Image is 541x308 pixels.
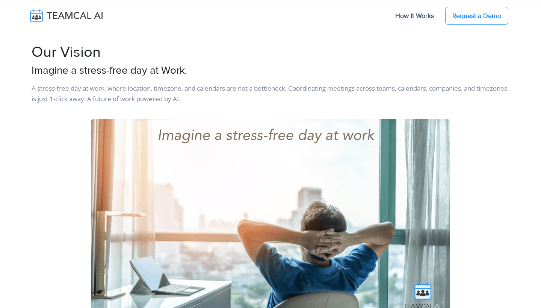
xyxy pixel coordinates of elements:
[32,43,509,61] h1: Our Vision
[388,8,441,24] a: How It Works
[445,7,508,25] a: Request a Demo
[32,80,509,104] p: A stress-free day at work, where location, timezone, and calendars are not a bottleneck. Coordina...
[32,64,509,77] h3: Imagine a stress-free day at Work.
